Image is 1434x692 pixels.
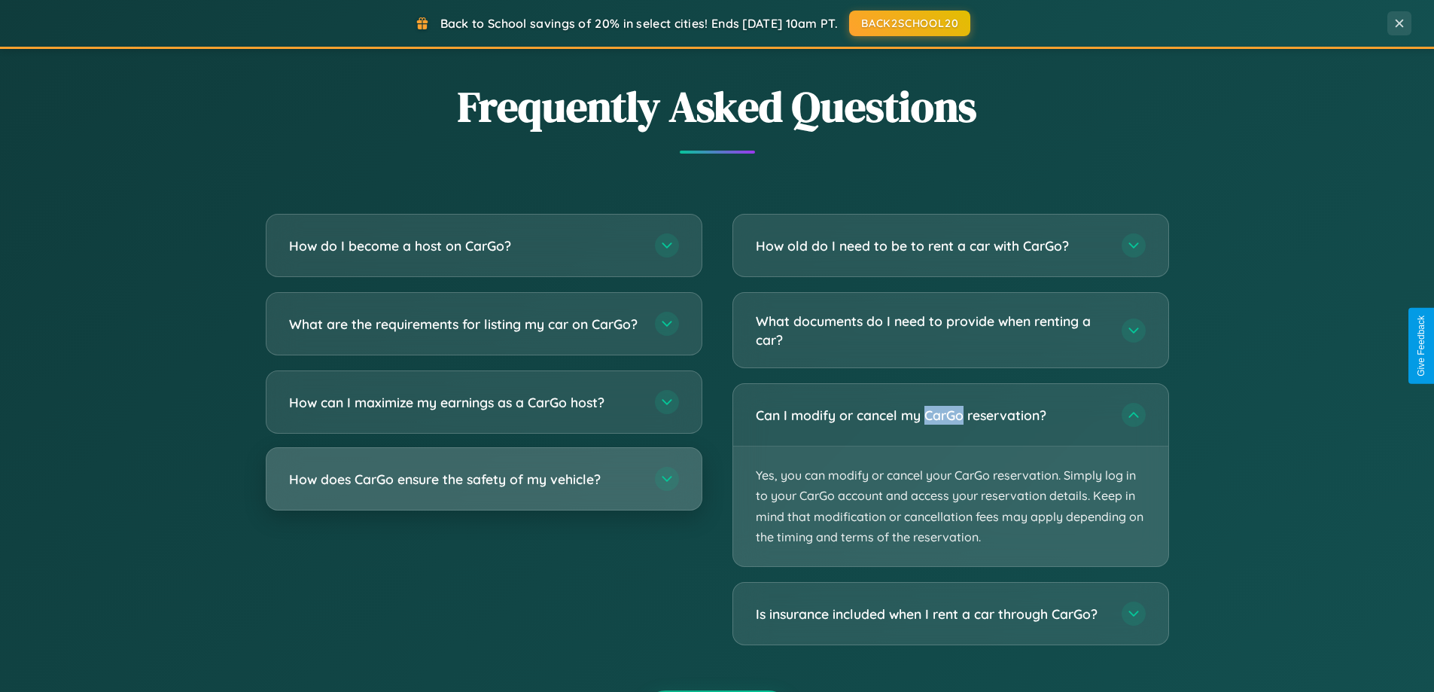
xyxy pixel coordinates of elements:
h3: How does CarGo ensure the safety of my vehicle? [289,470,640,489]
p: Yes, you can modify or cancel your CarGo reservation. Simply log in to your CarGo account and acc... [733,447,1168,566]
h3: How can I maximize my earnings as a CarGo host? [289,393,640,412]
h3: How do I become a host on CarGo? [289,236,640,255]
h3: What documents do I need to provide when renting a car? [756,312,1107,349]
h3: Can I modify or cancel my CarGo reservation? [756,406,1107,425]
button: BACK2SCHOOL20 [849,11,970,36]
div: Give Feedback [1416,316,1426,376]
h3: What are the requirements for listing my car on CarGo? [289,315,640,334]
h3: How old do I need to be to rent a car with CarGo? [756,236,1107,255]
h2: Frequently Asked Questions [266,78,1169,136]
span: Back to School savings of 20% in select cities! Ends [DATE] 10am PT. [440,16,838,31]
h3: Is insurance included when I rent a car through CarGo? [756,605,1107,623]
